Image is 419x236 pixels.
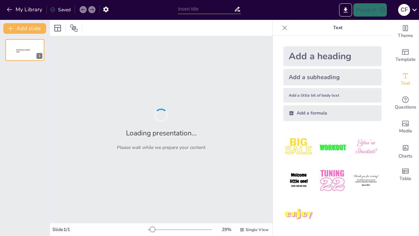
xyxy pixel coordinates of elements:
[283,105,382,121] div: Add a formula
[290,20,386,36] p: Text
[399,127,412,135] span: Media
[283,165,314,196] img: 4.jpeg
[392,68,419,91] div: Add text boxes
[392,91,419,115] div: Get real-time input from your audience
[5,39,44,61] div: 1
[218,226,234,233] div: 29 %
[50,7,71,13] div: Saved
[126,128,197,138] h2: Loading presentation...
[70,24,78,32] span: Position
[398,4,410,16] div: C F
[392,20,419,44] div: Change the overall theme
[398,153,412,160] span: Charts
[283,132,314,163] img: 1.jpeg
[283,46,382,66] div: Add a heading
[283,88,382,103] div: Add a little bit of body text
[52,23,63,33] div: Layout
[392,44,419,68] div: Add ready made slides
[353,3,387,17] button: Present
[398,3,410,17] button: C F
[246,227,269,232] span: Single View
[283,199,314,230] img: 7.jpeg
[351,132,382,163] img: 3.jpeg
[392,139,419,163] div: Add charts and graphs
[36,53,42,59] div: 1
[395,104,416,111] span: Questions
[178,4,234,14] input: Insert title
[5,4,45,15] button: My Library
[283,69,382,85] div: Add a subheading
[117,144,206,151] p: Please wait while we prepare your content
[16,49,30,53] span: Sendsteps presentation editor
[339,3,352,17] button: Export to PowerPoint
[317,132,348,163] img: 2.jpeg
[399,175,411,182] span: Table
[52,226,148,233] div: Slide 1 / 1
[401,80,410,87] span: Text
[392,163,419,187] div: Add a table
[317,165,348,196] img: 5.jpeg
[398,32,413,39] span: Theme
[392,115,419,139] div: Add images, graphics, shapes or video
[3,23,46,34] button: Add slide
[395,56,416,63] span: Template
[351,165,382,196] img: 6.jpeg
